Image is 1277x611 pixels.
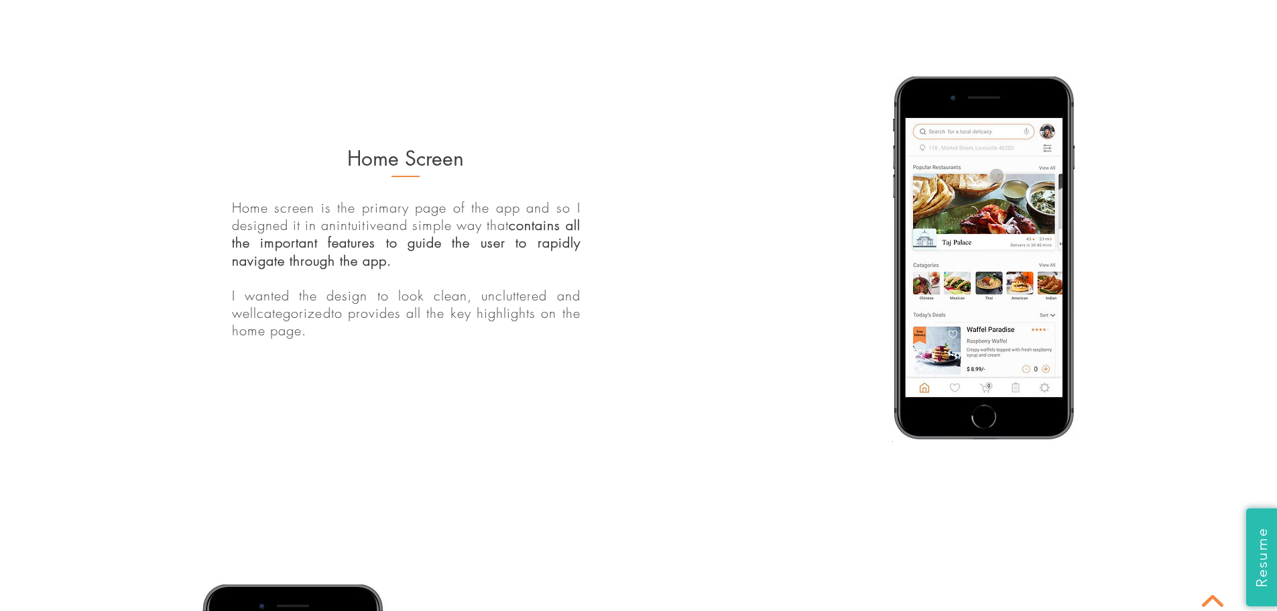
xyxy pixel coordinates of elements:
span: Resume [1252,526,1270,587]
span: to provides all the key highlights on the home page. [232,304,581,339]
span: I wanted the design to look clean, uncluttered and well [232,286,581,322]
span: contains all the important features to guide the user to rapidly navigate through the app. [232,216,581,269]
span: Home screen is the primary page of the app and so I designed it in an [232,199,581,234]
button: Resume [1246,508,1277,606]
div: Home Page Video.mp4 Play video [892,73,1077,442]
span: categorized [257,304,331,322]
span: Home Screen [347,145,464,172]
a: Top [1199,590,1226,611]
span: and simple way that [232,216,581,269]
span: intuitive [337,216,384,234]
